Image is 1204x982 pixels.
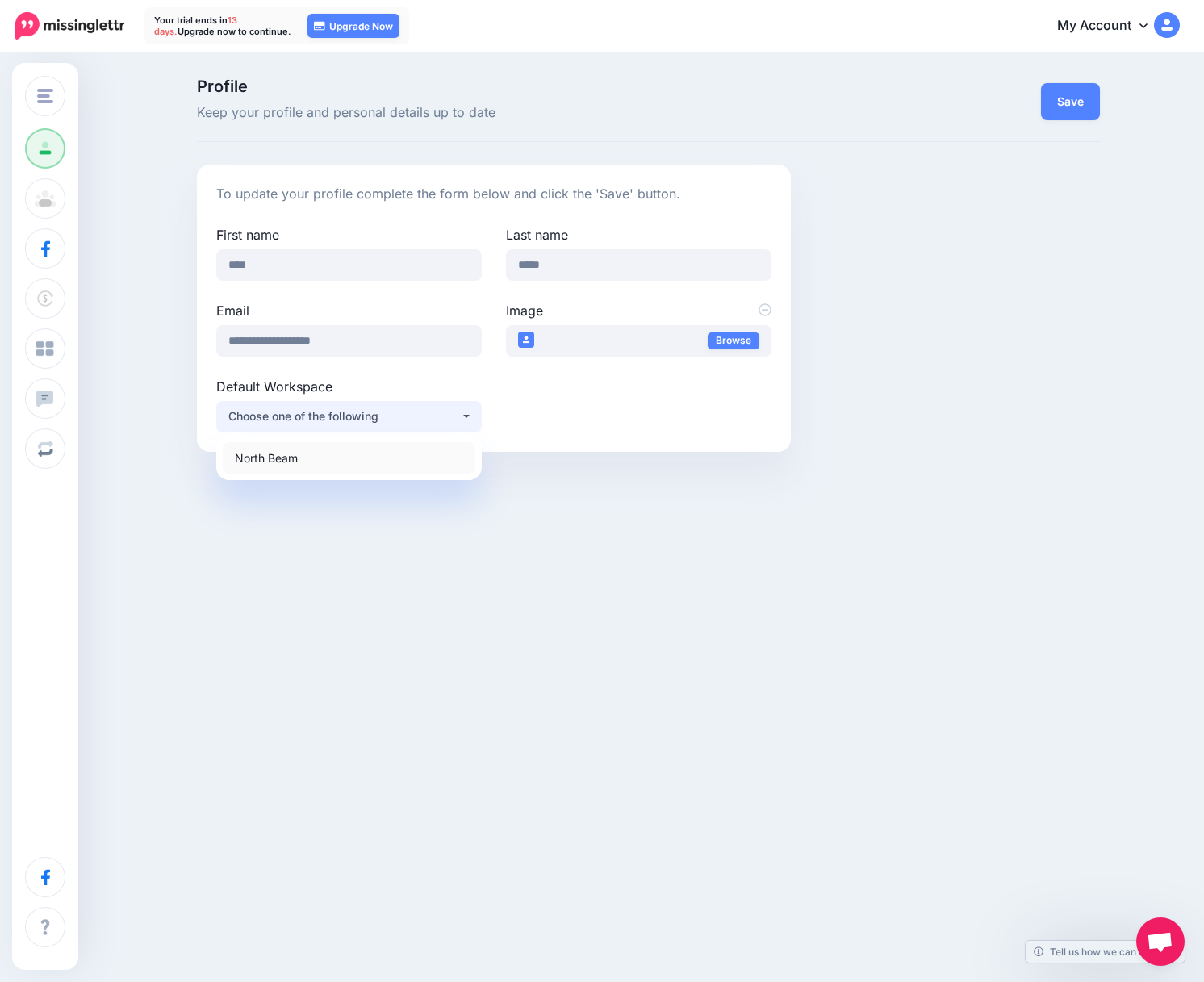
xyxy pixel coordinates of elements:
[1136,917,1185,966] a: Open chat
[216,225,482,244] label: First name
[506,225,771,244] label: Last name
[154,15,237,37] span: 13 days.
[216,401,482,432] button: Choose one of the following
[708,332,759,349] a: Browse
[15,12,124,40] img: Missinglettr
[197,78,792,94] span: Profile
[518,332,534,348] img: user_default_image_thumb.png
[228,407,461,426] div: Choose one of the following
[216,301,482,320] label: Email
[1041,6,1180,46] a: My Account
[154,15,291,37] p: Your trial ends in Upgrade now to continue.
[216,377,482,396] label: Default Workspace
[197,102,792,123] span: Keep your profile and personal details up to date
[307,14,399,38] a: Upgrade Now
[506,301,771,320] label: Image
[37,89,53,103] img: menu.png
[216,184,772,205] p: To update your profile complete the form below and click the 'Save' button.
[1041,83,1100,120] button: Save
[235,448,298,467] span: North Beam
[1026,941,1185,963] a: Tell us how we can improve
